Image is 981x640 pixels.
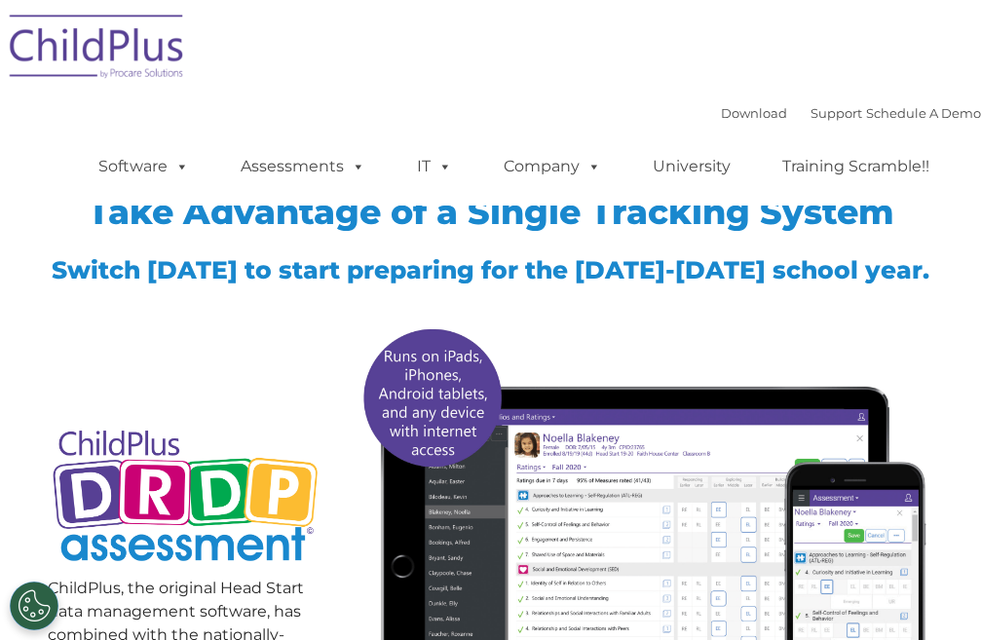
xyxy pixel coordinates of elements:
span: Switch [DATE] to start preparing for the [DATE]-[DATE] school year. [52,255,929,284]
span: Take Advantage of a Single Tracking System [88,191,894,233]
button: Cookies Settings [10,582,58,630]
img: Copyright - DRDP Logo [48,414,323,582]
a: Training Scramble!! [763,147,949,186]
a: Support [811,105,862,121]
a: IT [397,147,472,186]
a: Software [79,147,208,186]
font: | [721,105,981,121]
a: Assessments [221,147,385,186]
a: University [633,147,750,186]
a: Download [721,105,787,121]
a: Company [484,147,621,186]
a: Schedule A Demo [866,105,981,121]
